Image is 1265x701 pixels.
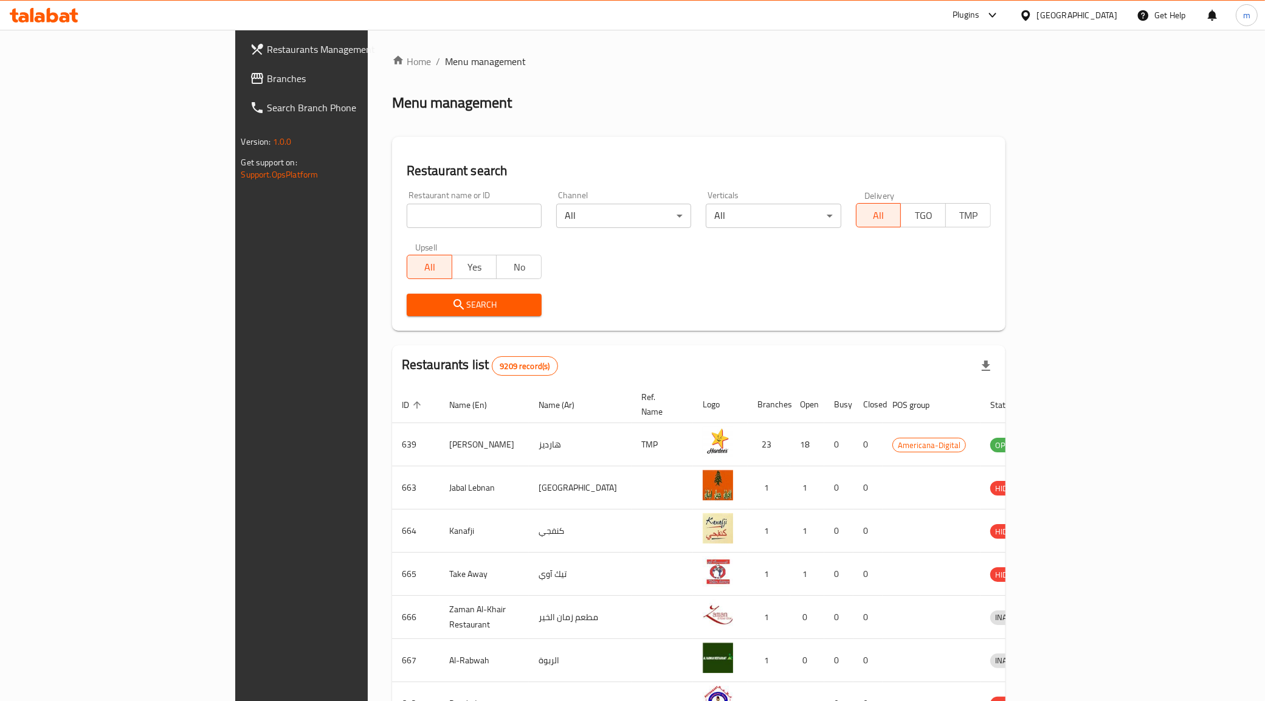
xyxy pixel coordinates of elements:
span: TGO [906,207,941,224]
a: Search Branch Phone [240,93,447,122]
td: [PERSON_NAME] [439,423,529,466]
div: Plugins [953,8,979,22]
span: 1.0.0 [273,134,292,150]
img: Hardee's [703,427,733,457]
td: 0 [853,553,883,596]
img: Zaman Al-Khair Restaurant [703,599,733,630]
span: INACTIVE [990,654,1032,668]
span: Name (En) [449,398,503,412]
a: Restaurants Management [240,35,447,64]
td: 0 [853,423,883,466]
td: Al-Rabwah [439,639,529,682]
td: 1 [748,509,790,553]
td: 1 [790,509,824,553]
button: No [496,255,542,279]
th: Branches [748,386,790,423]
span: Branches [267,71,437,86]
span: ID [402,398,425,412]
td: تيك آوي [529,553,632,596]
button: Search [407,294,542,316]
td: 0 [853,639,883,682]
div: [GEOGRAPHIC_DATA] [1037,9,1117,22]
td: 0 [824,466,853,509]
td: 23 [748,423,790,466]
div: HIDDEN [990,567,1027,582]
span: No [502,258,537,276]
div: HIDDEN [990,481,1027,496]
button: All [856,203,901,227]
td: 0 [853,466,883,509]
td: الربوة [529,639,632,682]
span: Americana-Digital [893,438,965,452]
th: Logo [693,386,748,423]
h2: Menu management [392,93,512,112]
span: INACTIVE [990,610,1032,624]
td: 1 [790,553,824,596]
span: Name (Ar) [539,398,590,412]
span: Search Branch Phone [267,100,437,115]
td: 0 [790,596,824,639]
a: Branches [240,64,447,93]
img: Kanafji [703,513,733,544]
td: هارديز [529,423,632,466]
td: Kanafji [439,509,529,553]
td: 0 [853,509,883,553]
td: 1 [748,553,790,596]
img: Take Away [703,556,733,587]
td: 0 [824,509,853,553]
td: Take Away [439,553,529,596]
button: Yes [452,255,497,279]
td: 1 [748,596,790,639]
td: مطعم زمان الخير [529,596,632,639]
th: Busy [824,386,853,423]
td: Zaman Al-Khair Restaurant [439,596,529,639]
td: 1 [748,639,790,682]
button: TGO [900,203,946,227]
input: Search for restaurant name or ID.. [407,204,542,228]
img: Jabal Lebnan [703,470,733,500]
span: Restaurants Management [267,42,437,57]
td: 0 [824,553,853,596]
span: All [412,258,447,276]
span: Yes [457,258,492,276]
button: All [407,255,452,279]
label: Upsell [415,243,438,251]
td: 1 [790,466,824,509]
th: Closed [853,386,883,423]
a: Support.OpsPlatform [241,167,319,182]
span: OPEN [990,438,1020,452]
td: Jabal Lebnan [439,466,529,509]
td: [GEOGRAPHIC_DATA] [529,466,632,509]
span: Get support on: [241,154,297,170]
span: All [861,207,897,224]
span: TMP [951,207,986,224]
td: 0 [824,423,853,466]
span: HIDDEN [990,568,1027,582]
td: 0 [824,596,853,639]
div: All [706,204,841,228]
td: TMP [632,423,693,466]
span: HIDDEN [990,525,1027,539]
span: Ref. Name [641,390,678,419]
div: All [556,204,691,228]
span: Menu management [445,54,526,69]
div: Export file [971,351,1001,381]
td: 0 [824,639,853,682]
img: Al-Rabwah [703,643,733,673]
span: m [1243,9,1250,22]
span: HIDDEN [990,482,1027,496]
div: Total records count [492,356,557,376]
td: 0 [790,639,824,682]
th: Open [790,386,824,423]
div: HIDDEN [990,524,1027,539]
span: Version: [241,134,271,150]
td: كنفجي [529,509,632,553]
h2: Restaurants list [402,356,558,376]
td: 1 [748,466,790,509]
span: Search [416,297,532,313]
label: Delivery [864,191,895,199]
td: 0 [853,596,883,639]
